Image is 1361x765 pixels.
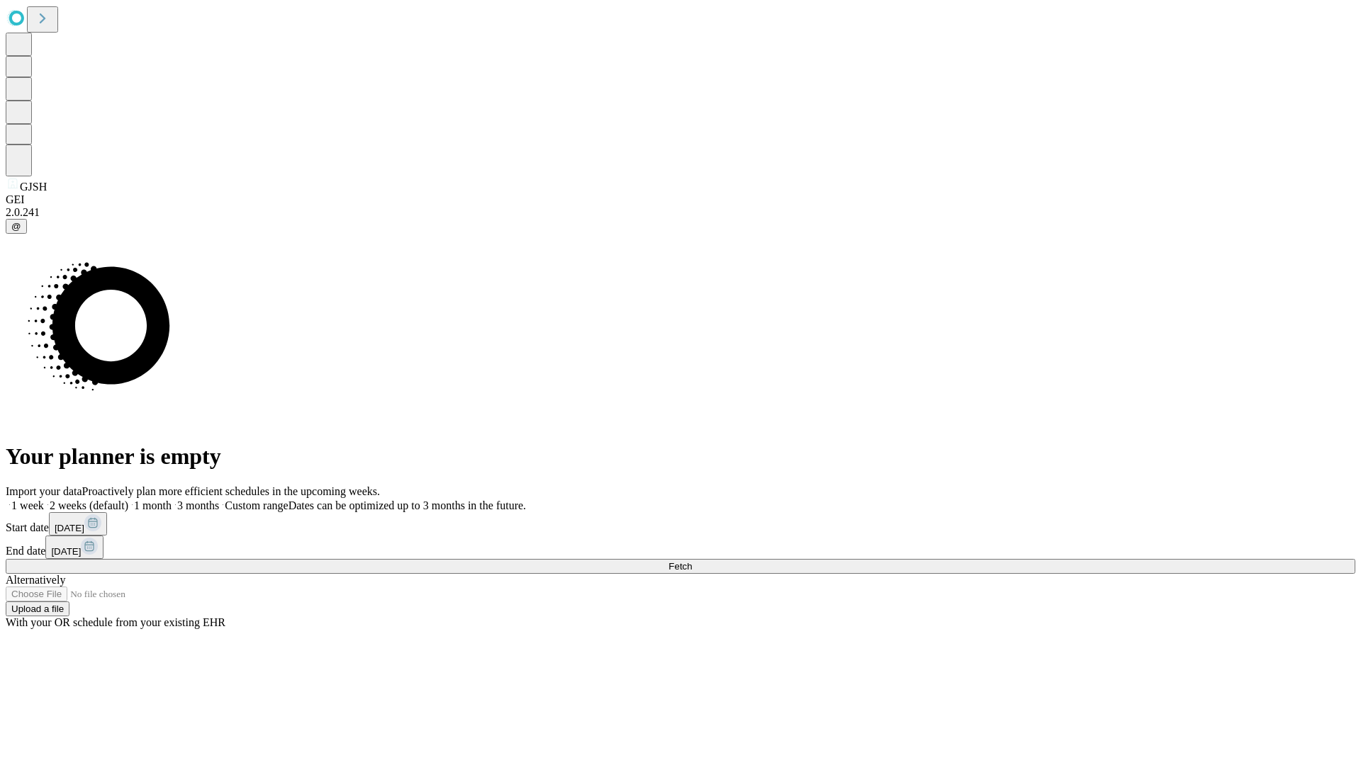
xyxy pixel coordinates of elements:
button: Fetch [6,559,1355,574]
span: Alternatively [6,574,65,586]
span: @ [11,221,21,232]
span: GJSH [20,181,47,193]
div: GEI [6,193,1355,206]
div: Start date [6,512,1355,535]
div: 2.0.241 [6,206,1355,219]
span: 2 weeks (default) [50,499,128,511]
span: 1 week [11,499,44,511]
h1: Your planner is empty [6,443,1355,470]
div: End date [6,535,1355,559]
span: [DATE] [55,523,84,533]
span: With your OR schedule from your existing EHR [6,616,225,628]
button: @ [6,219,27,234]
button: Upload a file [6,601,69,616]
span: Proactively plan more efficient schedules in the upcoming weeks. [82,485,380,497]
span: Custom range [225,499,288,511]
span: 1 month [134,499,172,511]
span: Import your data [6,485,82,497]
span: 3 months [177,499,219,511]
span: Fetch [668,561,692,572]
span: Dates can be optimized up to 3 months in the future. [289,499,526,511]
button: [DATE] [49,512,107,535]
button: [DATE] [45,535,103,559]
span: [DATE] [51,546,81,557]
